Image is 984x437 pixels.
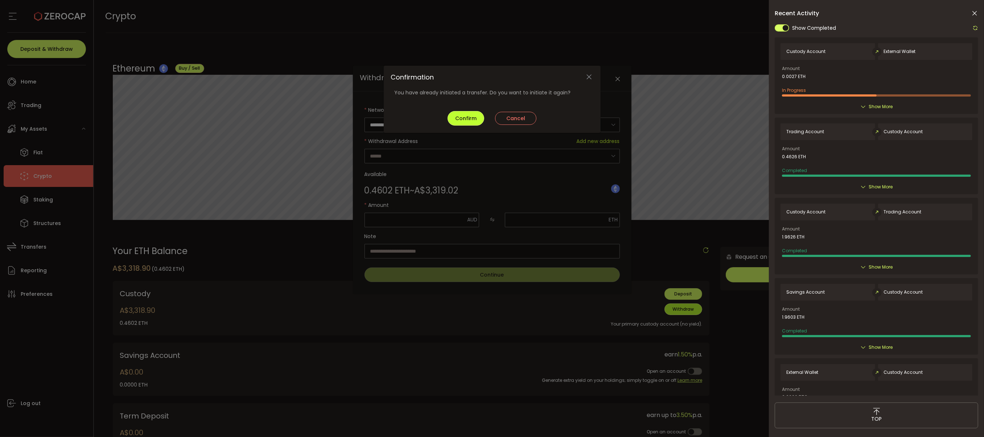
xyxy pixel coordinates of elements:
[782,307,800,311] span: Amount
[948,402,984,437] iframe: Chat Widget
[495,112,536,125] button: Cancel
[786,370,818,375] span: External Wallet
[792,24,836,32] span: Show Completed
[782,328,807,334] span: Completed
[884,49,916,54] span: External Wallet
[884,290,923,295] span: Custody Account
[775,11,819,16] span: Recent Activity
[786,290,825,295] span: Savings Account
[786,49,826,54] span: Custody Account
[782,66,800,71] span: Amount
[782,248,807,254] span: Completed
[782,87,806,93] span: In Progress
[884,370,923,375] span: Custody Account
[455,115,477,122] span: Confirm
[884,209,922,215] span: Trading Account
[506,115,525,122] span: Cancel
[395,89,571,96] span: You have already initiated a transfer. Do you want to initiate it again?
[782,154,806,159] span: 0.4626 ETH
[786,209,826,215] span: Custody Account
[782,74,806,79] span: 0.0027 ETH
[869,183,893,191] span: Show More
[782,227,800,231] span: Amount
[585,73,593,81] button: Close
[782,387,800,392] span: Amount
[869,264,893,271] span: Show More
[384,66,601,133] div: Confirmation
[782,147,800,151] span: Amount
[884,129,923,134] span: Custody Account
[448,111,484,126] button: Confirm
[786,129,824,134] span: Trading Account
[782,167,807,173] span: Completed
[869,103,893,110] span: Show More
[782,395,808,400] span: 0.0006 BTC
[391,73,434,82] span: Confirmation
[782,315,804,320] span: 1.9603 ETH
[871,415,882,423] span: TOP
[782,234,804,240] span: 1.9626 ETH
[869,344,893,351] span: Show More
